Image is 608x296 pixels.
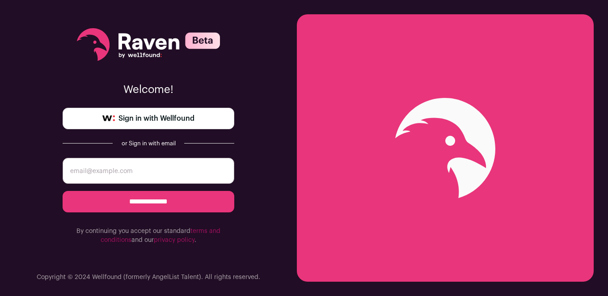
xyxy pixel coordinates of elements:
[63,108,234,129] a: Sign in with Wellfound
[101,228,220,243] a: terms and conditions
[154,237,194,243] a: privacy policy
[37,273,260,282] p: Copyright © 2024 Wellfound (formerly AngelList Talent). All rights reserved.
[63,227,234,245] p: By continuing you accept our standard and our .
[118,113,194,124] span: Sign in with Wellfound
[63,83,234,97] p: Welcome!
[63,158,234,184] input: email@example.com
[120,140,177,147] div: or Sign in with email
[102,115,115,122] img: wellfound-symbol-flush-black-fb3c872781a75f747ccb3a119075da62bfe97bd399995f84a933054e44a575c4.png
